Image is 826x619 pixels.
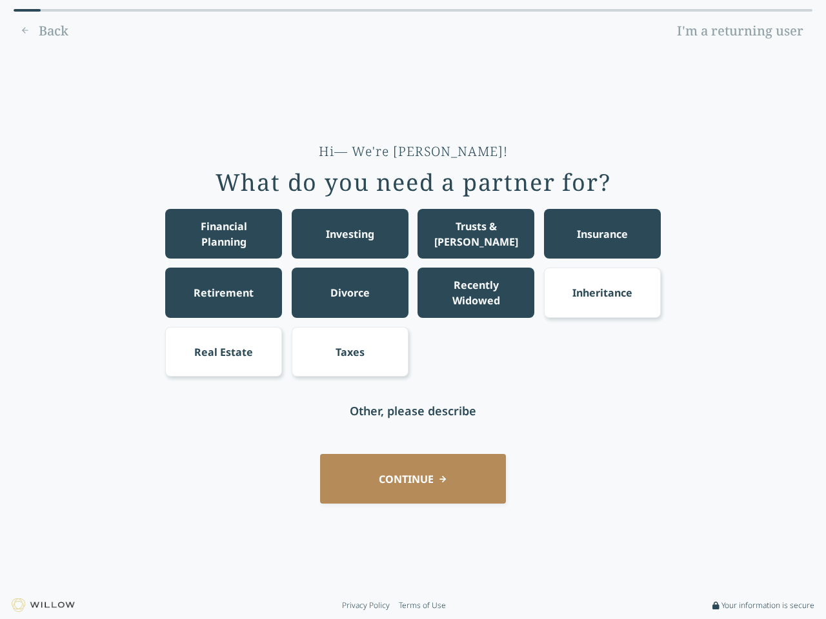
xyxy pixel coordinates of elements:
img: Willow logo [12,598,75,612]
div: Financial Planning [177,219,270,250]
a: Terms of Use [399,600,446,611]
div: Taxes [336,344,365,360]
div: Divorce [330,285,370,300]
div: Insurance [577,226,628,242]
button: CONTINUE [320,454,506,504]
span: Your information is secure [721,600,814,611]
div: Recently Widowed [430,277,523,308]
div: Trusts & [PERSON_NAME] [430,219,523,250]
div: What do you need a partner for? [216,170,611,195]
div: Retirement [194,285,254,300]
div: Other, please describe [350,402,476,420]
div: 0% complete [14,9,41,12]
div: Investing [326,226,374,242]
div: Hi— We're [PERSON_NAME]! [319,142,508,161]
div: Real Estate [194,344,253,360]
a: I'm a returning user [668,21,812,41]
a: Privacy Policy [342,600,390,611]
div: Inheritance [572,285,632,300]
